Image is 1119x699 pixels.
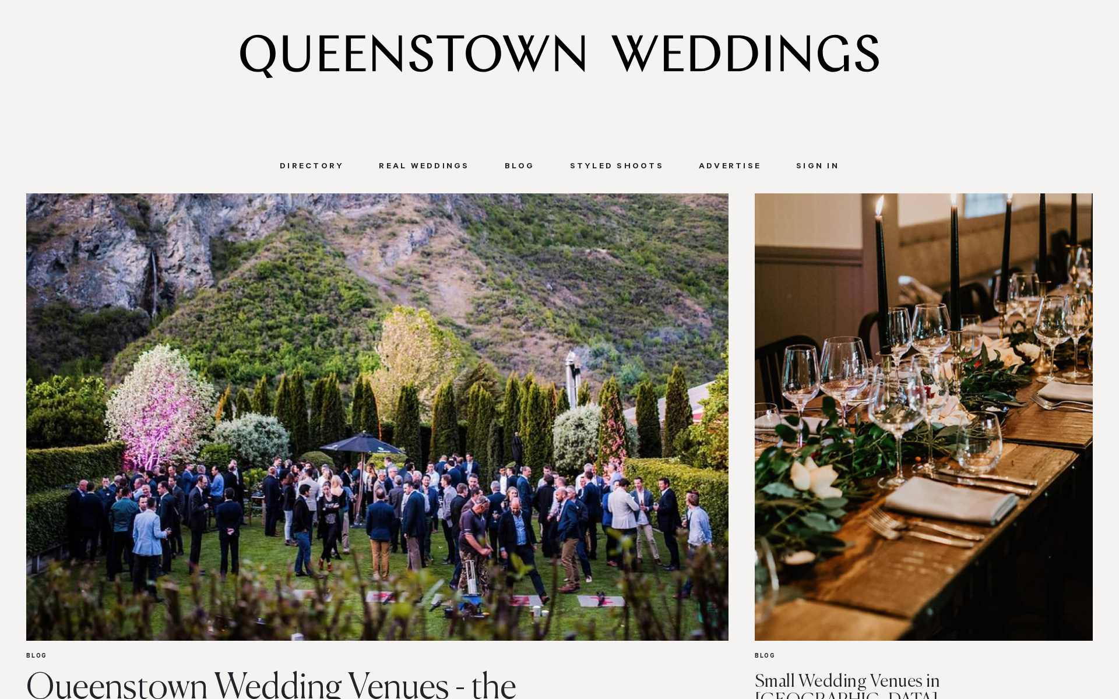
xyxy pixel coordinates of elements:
a: Sign In [779,162,857,172]
a: Real Weddings [361,162,487,172]
a: Blog [487,162,553,172]
img: Queenstown Weddings Logo [200,34,919,78]
a: Blog [755,641,1093,673]
a: Directory [262,162,361,172]
a: Blog [26,641,729,673]
a: Styled Shoots [553,162,681,172]
a: Advertise [681,162,779,172]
